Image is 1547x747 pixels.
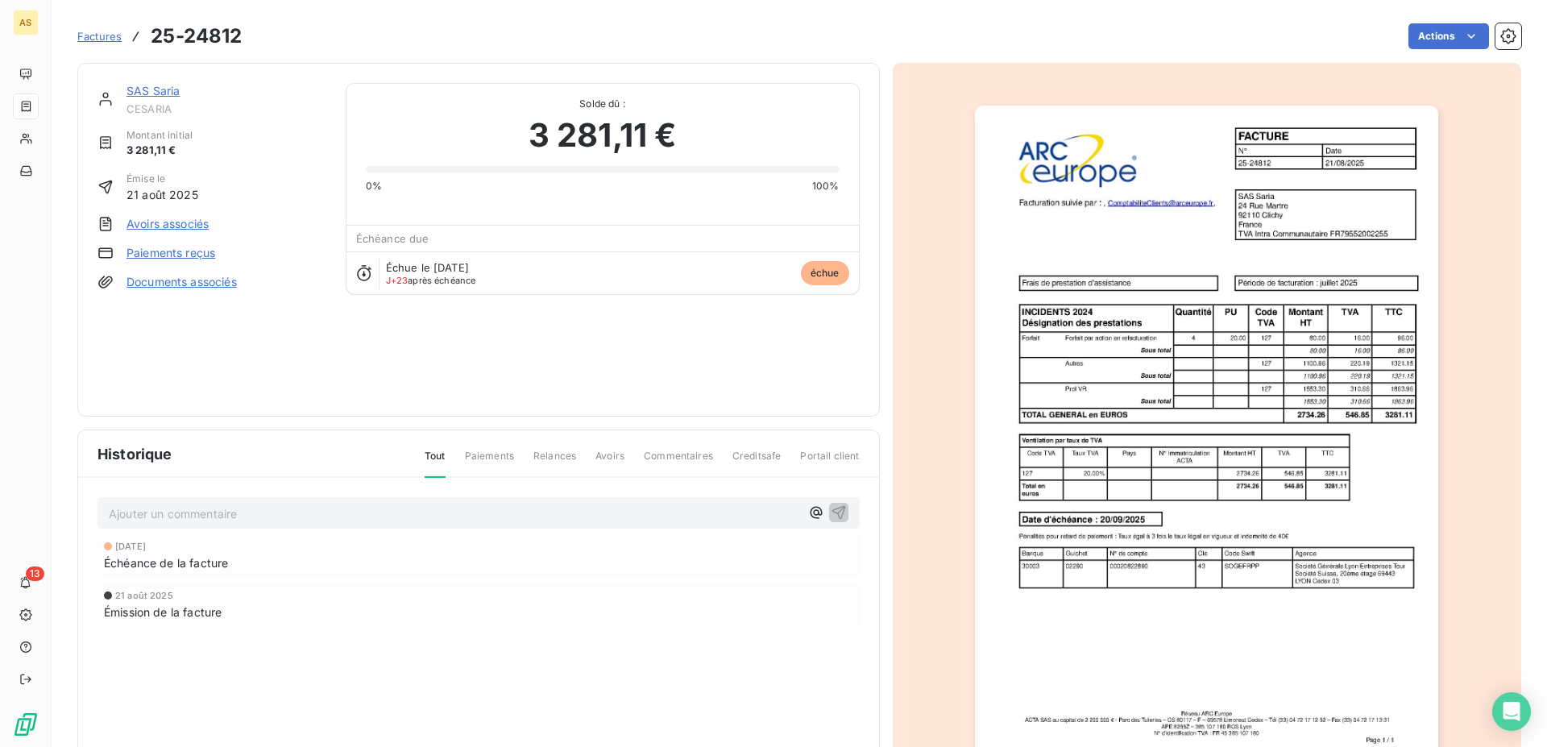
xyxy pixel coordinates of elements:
[732,449,782,476] span: Creditsafe
[425,449,446,478] span: Tout
[126,216,209,232] a: Avoirs associés
[13,712,39,737] img: Logo LeanPay
[529,111,677,160] span: 3 281,11 €
[104,554,228,571] span: Échéance de la facture
[126,102,326,115] span: CESARIA
[801,261,849,285] span: échue
[812,179,840,193] span: 100%
[126,245,215,261] a: Paiements reçus
[1408,23,1489,49] button: Actions
[366,179,382,193] span: 0%
[533,449,576,476] span: Relances
[97,443,172,465] span: Historique
[366,97,840,111] span: Solde dû :
[800,449,859,476] span: Portail client
[126,84,180,98] a: SAS Saria
[126,143,193,159] span: 3 281,11 €
[126,128,193,143] span: Montant initial
[151,22,242,51] h3: 25-24812
[386,276,476,285] span: après échéance
[644,449,713,476] span: Commentaires
[386,261,469,274] span: Échue le [DATE]
[13,10,39,35] div: AS
[115,591,173,600] span: 21 août 2025
[26,566,44,581] span: 13
[356,232,429,245] span: Échéance due
[126,186,198,203] span: 21 août 2025
[1492,692,1531,731] div: Open Intercom Messenger
[126,274,237,290] a: Documents associés
[386,275,409,286] span: J+23
[595,449,624,476] span: Avoirs
[465,449,514,476] span: Paiements
[77,28,122,44] a: Factures
[77,30,122,43] span: Factures
[104,604,222,620] span: Émission de la facture
[115,542,146,551] span: [DATE]
[126,172,198,186] span: Émise le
